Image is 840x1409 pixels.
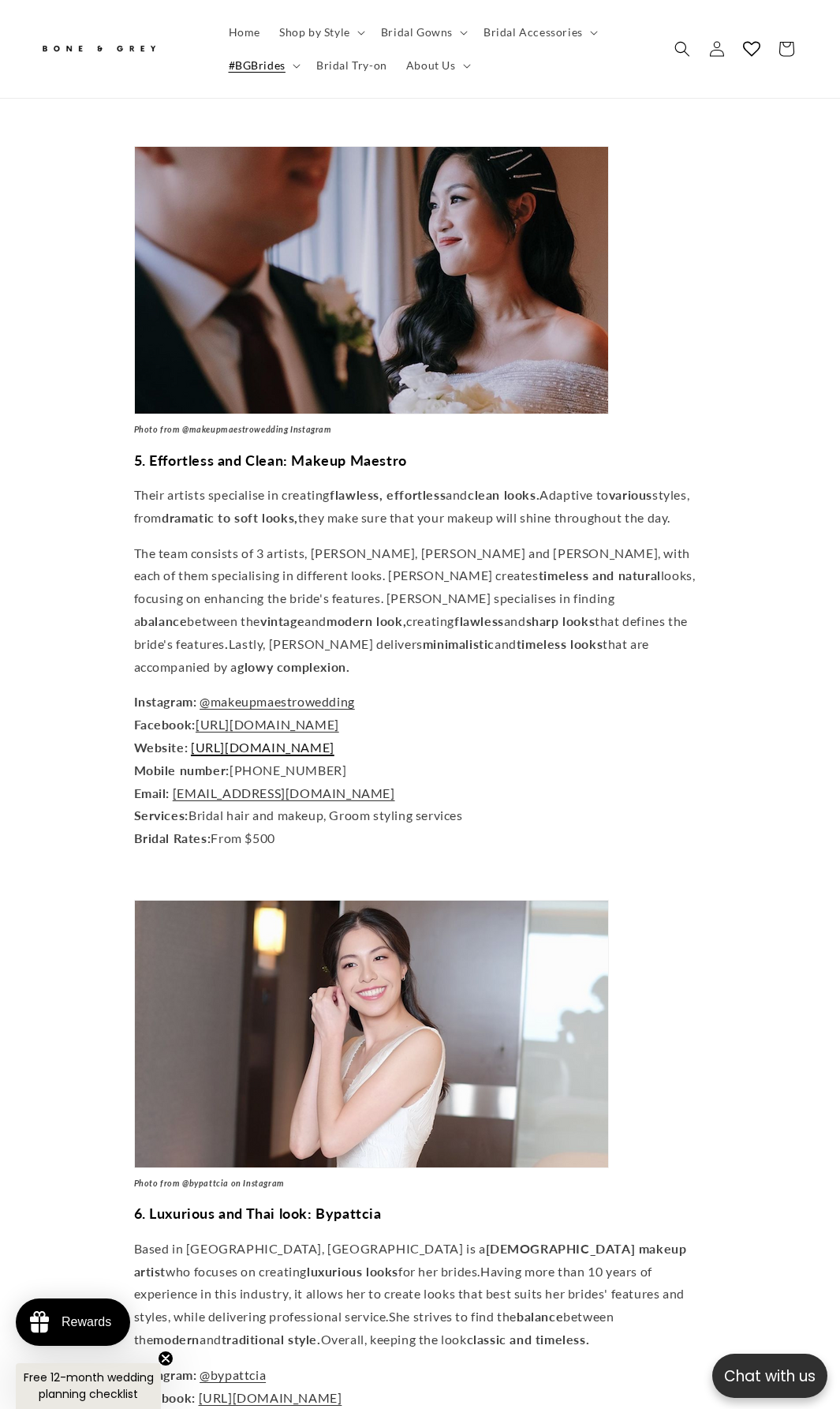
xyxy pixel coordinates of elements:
summary: #BGBrides [219,49,307,82]
strong: Bridal Rates: [134,830,211,845]
strong: minimalistic [423,636,495,651]
img: Bypattcia | Bone & Grey Picks: 10 Wedding makeup artists | Singapore [134,900,609,1168]
span: Bridal hair and makeup, Groom styling services [134,808,463,823]
strong: Mobile number: [134,763,230,778]
a: @bypattcia [200,1367,266,1382]
a: [URL][DOMAIN_NAME] [196,717,339,732]
span: Shop by Style [279,25,350,39]
strong: various [609,487,652,502]
button: Close teaser [158,1351,174,1366]
p: Chat with us [712,1365,827,1388]
p: Based in [GEOGRAPHIC_DATA], [GEOGRAPHIC_DATA] is a who focuses on creating for her brides. She st... [134,1238,707,1351]
span: Bridal Accessories [483,25,583,39]
strong: flawless, effortless [330,487,446,502]
summary: Shop by Style [270,16,371,49]
strong: . [225,636,229,651]
strong: Instagram: [134,694,197,709]
strong: Instagram: [134,1367,197,1382]
span: Bridal Gowns [381,25,453,39]
span: From $500 [134,830,275,845]
em: Photo from @bypattcia on Instagram [134,1178,285,1188]
img: Bone and Grey Bridal [39,36,158,62]
strong: luxurious looks [307,1264,398,1279]
a: Bridal Try-on [307,49,397,82]
strong: modern [153,1332,200,1347]
strong: Services: [134,808,189,823]
strong: dramatic to soft looks, [162,510,298,525]
strong: modern look, [327,613,406,628]
p: The team consists of 3 artists, [PERSON_NAME], [PERSON_NAME] and [PERSON_NAME], with each of them... [134,542,707,679]
div: Rewards [62,1315,111,1329]
a: Bone and Grey Bridal [34,30,203,68]
a: [EMAIL_ADDRESS][DOMAIN_NAME] [173,785,395,800]
span: #BGBrides [229,58,286,73]
summary: About Us [397,49,477,82]
a: [URL][DOMAIN_NAME] [199,1390,342,1405]
span: Bridal Try-on [316,58,387,73]
strong: 5. Effortless and Clean: Makeup Maestro [134,452,407,469]
summary: Bridal Gowns [371,16,474,49]
span: Free 12-month wedding planning checklist [24,1370,154,1402]
strong: Email: [134,785,170,800]
strong: timeless and natural [539,568,661,583]
strong: clean looks. [468,487,539,502]
strong: traditional style. [222,1332,321,1347]
strong: Facebook: [134,717,196,732]
strong: 6. Luxurious and Thai look: Bypattcia [134,1205,382,1222]
summary: Search [665,32,700,66]
p: Their artists specialise in creating and Adaptive to styles, from they make sure that your makeup... [134,484,707,530]
a: [URL][DOMAIN_NAME] [191,740,334,755]
strong: classic and timeless. [467,1332,590,1347]
strong: Facebook: [134,1390,196,1405]
strong: flawless [454,613,504,628]
a: @makeupmaestrowedding [200,694,355,709]
img: Bone & Grey Picks: 10 Wedding makeup artists | Singapore [134,146,609,414]
strong: sharp looks [526,613,595,628]
button: Open chatbox [712,1354,827,1398]
strong: Website: [134,740,189,755]
strong: balance [140,613,187,628]
strong: balance [517,1309,563,1324]
span: [PHONE_NUMBER] [134,763,347,778]
span: Having more than 10 years of experience in this industry, it allows her to create looks that best... [134,1264,685,1325]
strong: [DEMOGRAPHIC_DATA] makeup artist [134,1241,687,1279]
em: Photo from @makeupmaestrowedding Instagram [134,424,332,434]
summary: Bridal Accessories [474,16,604,49]
a: Home [219,16,270,49]
span: Home [229,25,260,39]
strong: glowy complexion. [237,659,349,674]
strong: vintage [260,613,304,628]
div: Free 12-month wedding planning checklistClose teaser [16,1363,161,1409]
strong: timeless looks [517,636,603,651]
span: About Us [406,58,456,73]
